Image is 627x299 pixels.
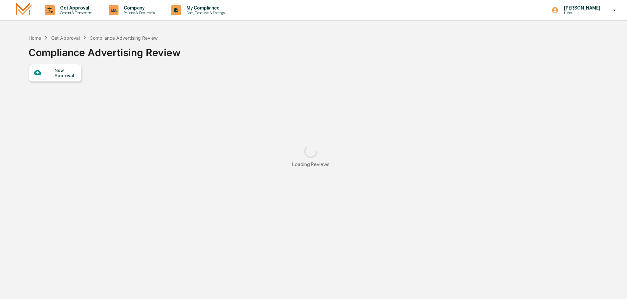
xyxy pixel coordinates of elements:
[16,2,32,18] img: logo
[54,68,76,78] div: New Approval
[559,11,604,15] p: Users
[55,5,96,11] p: Get Approval
[119,5,158,11] p: Company
[55,11,96,15] p: Content & Transactions
[181,11,228,15] p: Data, Deadlines & Settings
[181,5,228,11] p: My Compliance
[559,5,604,11] p: [PERSON_NAME]
[292,161,330,167] div: Loading Reviews
[119,11,158,15] p: Policies & Documents
[51,35,80,41] div: Get Approval
[29,35,41,41] div: Home
[90,35,158,41] div: Compliance Advertising Review
[29,41,181,58] div: Compliance Advertising Review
